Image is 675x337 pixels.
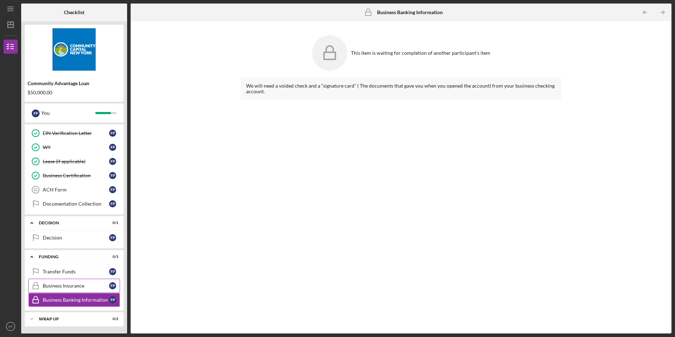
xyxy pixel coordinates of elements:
[43,269,109,274] div: Transfer Funds
[28,126,120,140] a: EIN Verification LetterFP
[28,231,120,245] a: DecisionFP
[28,140,120,154] a: W9FP
[39,255,101,259] div: Funding
[28,197,120,211] a: Documentation CollectionFP
[109,144,116,151] div: F P
[39,317,101,321] div: Wrap up
[106,221,118,225] div: 0 / 1
[109,268,116,275] div: F P
[64,10,84,15] b: Checklist
[109,130,116,137] div: F P
[109,200,116,207] div: F P
[109,158,116,165] div: F P
[43,235,109,241] div: Decision
[28,168,120,183] a: Business CertificationFP
[43,144,109,150] div: W9
[377,10,443,15] b: Business Banking Information
[106,255,118,259] div: 0 / 3
[109,186,116,193] div: F P
[351,50,490,56] div: This item is waiting for completion of another participant's item
[34,188,38,192] tspan: 31
[28,265,120,279] a: Transfer FundsFP
[25,28,124,71] img: Product logo
[43,187,109,193] div: ACH Form
[109,282,116,289] div: F P
[28,183,120,197] a: 31ACH FormFP
[39,221,101,225] div: Decision
[43,297,109,303] div: Business Banking Information
[41,107,95,119] div: You
[28,279,120,293] a: Business InsuranceFP
[4,319,18,333] button: FP
[246,83,556,94] div: We will need a voided check and a “signature card” ( The documents that gave you when you opened ...
[28,81,121,86] div: Community Advantage Loan
[43,283,109,289] div: Business Insurance
[28,293,120,307] a: Business Banking InformationFP
[43,173,109,178] div: Business Certification
[32,110,40,117] div: F P
[43,159,109,164] div: Lease (if applicable)
[43,201,109,207] div: Documentation Collection
[109,296,116,303] div: F P
[106,317,118,321] div: 0 / 2
[109,234,116,241] div: F P
[8,325,13,329] text: FP
[109,172,116,179] div: F P
[43,130,109,136] div: EIN Verification Letter
[28,90,121,95] div: $50,000.00
[28,154,120,168] a: Lease (if applicable)FP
